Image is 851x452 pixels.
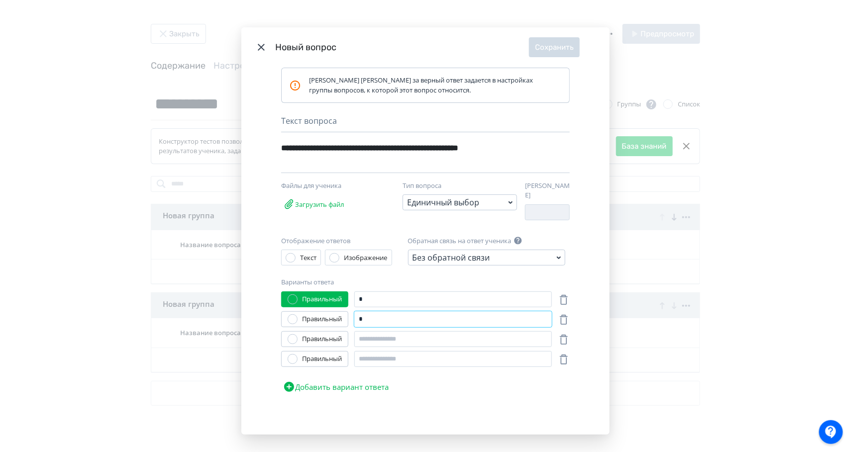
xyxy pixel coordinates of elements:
label: Отображение ответов [281,236,350,246]
div: Правильный [302,334,342,344]
div: Правильный [302,294,342,304]
div: [PERSON_NAME] [PERSON_NAME] за верный ответ задается в настройках группы вопросов, к которой этот... [289,76,546,95]
label: [PERSON_NAME] [525,181,570,200]
label: Обратная связь на ответ ученика [408,236,512,246]
div: Новый вопрос [275,41,529,54]
div: Единичный выбор [407,196,479,208]
label: Варианты ответа [281,277,334,287]
div: Modal [241,27,610,434]
div: Правильный [302,314,342,324]
div: Текст вопроса [281,115,570,132]
div: Изображение [344,253,388,263]
div: Без обратной связи [413,252,490,264]
div: Текст [300,253,317,263]
button: Сохранить [529,37,580,57]
button: Добавить вариант ответа [281,377,391,397]
label: Тип вопроса [403,181,441,191]
div: Правильный [302,354,342,364]
div: Файлы для ученика [281,181,386,191]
